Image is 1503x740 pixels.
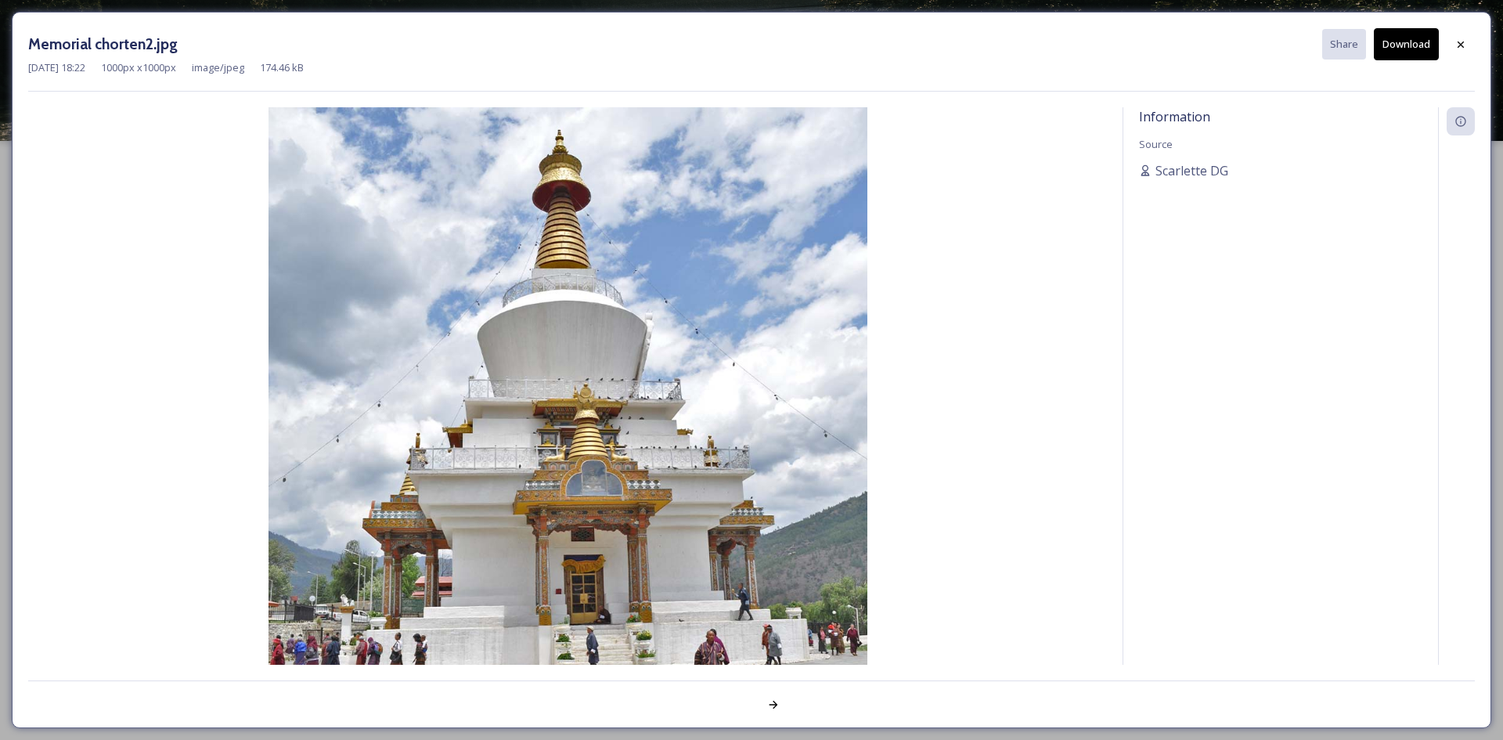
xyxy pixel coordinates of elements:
[1322,29,1366,60] button: Share
[192,60,244,75] span: image/jpeg
[101,60,176,75] span: 1000 px x 1000 px
[28,60,85,75] span: [DATE] 18:22
[1139,108,1210,125] span: Information
[1155,161,1228,180] span: Scarlette DG
[28,107,1107,706] img: Memorial%20chorten2.jpg
[28,33,178,56] h3: Memorial chorten2.jpg
[1139,137,1173,151] span: Source
[260,60,304,75] span: 174.46 kB
[1374,28,1439,60] button: Download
